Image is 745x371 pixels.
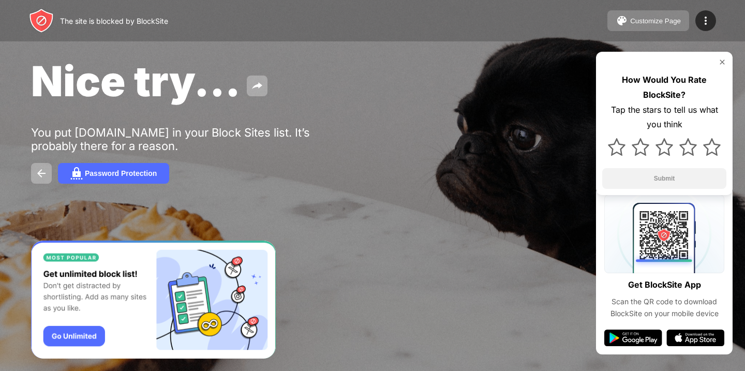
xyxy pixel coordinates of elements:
[31,241,276,359] iframe: Banner
[85,169,157,177] div: Password Protection
[703,138,721,156] img: star.svg
[628,277,701,292] div: Get BlockSite App
[251,80,263,92] img: share.svg
[602,102,726,132] div: Tap the stars to tell us what you think
[679,138,697,156] img: star.svg
[630,17,681,25] div: Customize Page
[607,10,689,31] button: Customize Page
[58,163,169,184] button: Password Protection
[31,126,351,153] div: You put [DOMAIN_NAME] in your Block Sites list. It’s probably there for a reason.
[699,14,712,27] img: menu-icon.svg
[616,14,628,27] img: pallet.svg
[60,17,168,25] div: The site is blocked by BlockSite
[604,296,724,319] div: Scan the QR code to download BlockSite on your mobile device
[602,72,726,102] div: How Would You Rate BlockSite?
[666,330,724,346] img: app-store.svg
[602,168,726,189] button: Submit
[718,58,726,66] img: rate-us-close.svg
[604,330,662,346] img: google-play.svg
[31,56,241,106] span: Nice try...
[70,167,83,180] img: password.svg
[632,138,649,156] img: star.svg
[655,138,673,156] img: star.svg
[608,138,625,156] img: star.svg
[35,167,48,180] img: back.svg
[29,8,54,33] img: header-logo.svg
